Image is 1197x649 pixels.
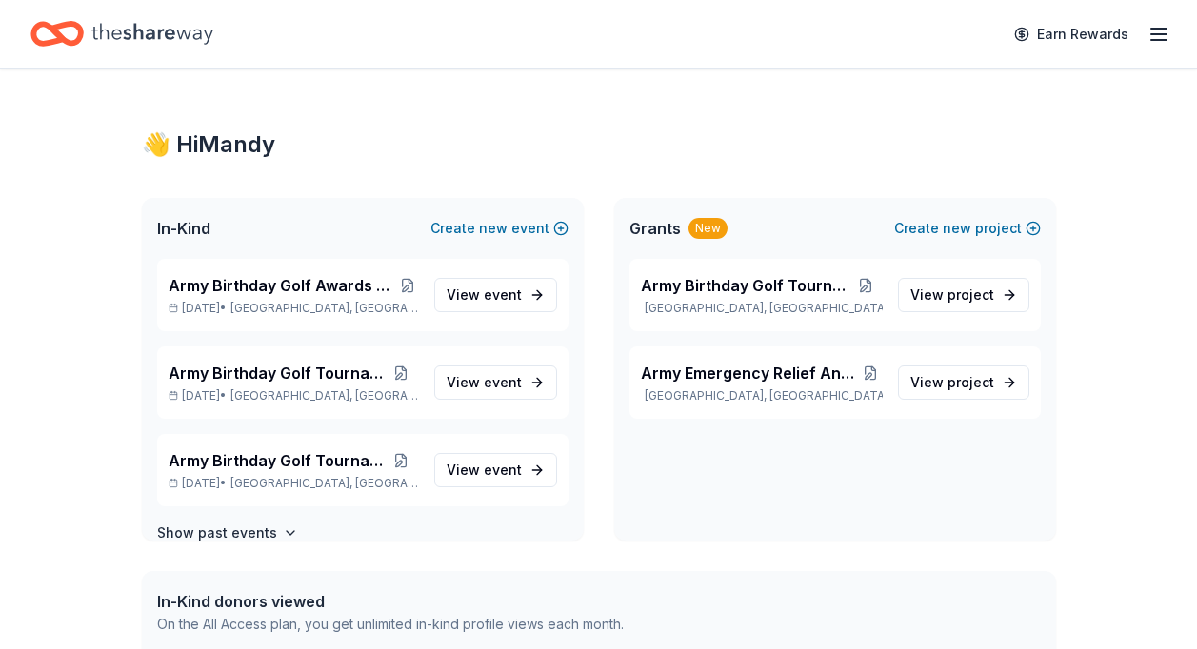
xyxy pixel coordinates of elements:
a: Home [30,11,213,56]
span: View [447,284,522,306]
span: In-Kind [157,217,210,240]
a: Earn Rewards [1003,17,1140,51]
span: event [484,286,522,303]
p: [GEOGRAPHIC_DATA], [GEOGRAPHIC_DATA] [641,301,883,316]
span: [GEOGRAPHIC_DATA], [GEOGRAPHIC_DATA] [230,301,418,316]
button: Show past events [157,521,298,544]
div: In-Kind donors viewed [157,590,624,613]
p: [DATE] • [169,301,419,316]
a: View event [434,453,557,487]
span: event [484,374,522,390]
div: On the All Access plan, you get unlimited in-kind profile views each month. [157,613,624,636]
a: View project [898,278,1029,312]
p: [DATE] • [169,476,419,491]
span: View [910,371,994,394]
span: event [484,462,522,478]
div: New [688,218,728,239]
button: Createnewproject [894,217,1041,240]
span: View [447,371,522,394]
button: Createnewevent [430,217,569,240]
span: Army Emergency Relief Annual Giving Campaign [641,362,860,384]
a: View event [434,278,557,312]
p: [DATE] • [169,388,419,403]
span: Army Birthday Golf Awards Luncheon Silent Auction [169,274,397,297]
span: project [948,286,994,303]
span: View [447,459,522,482]
span: Grants [629,217,681,240]
span: Army Birthday Golf Tournament [169,362,385,384]
span: Army Birthday Golf Tournament [641,274,849,297]
span: new [479,217,508,240]
a: View project [898,365,1029,400]
span: new [943,217,971,240]
span: View [910,284,994,306]
span: project [948,374,994,390]
span: [GEOGRAPHIC_DATA], [GEOGRAPHIC_DATA] [230,388,418,403]
a: View event [434,365,557,400]
h4: Show past events [157,521,277,544]
span: [GEOGRAPHIC_DATA], [GEOGRAPHIC_DATA] [230,476,418,491]
span: Army Birthday Golf Tournament [169,449,385,472]
div: 👋 Hi Mandy [142,129,1056,160]
p: [GEOGRAPHIC_DATA], [GEOGRAPHIC_DATA] [641,388,883,403]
